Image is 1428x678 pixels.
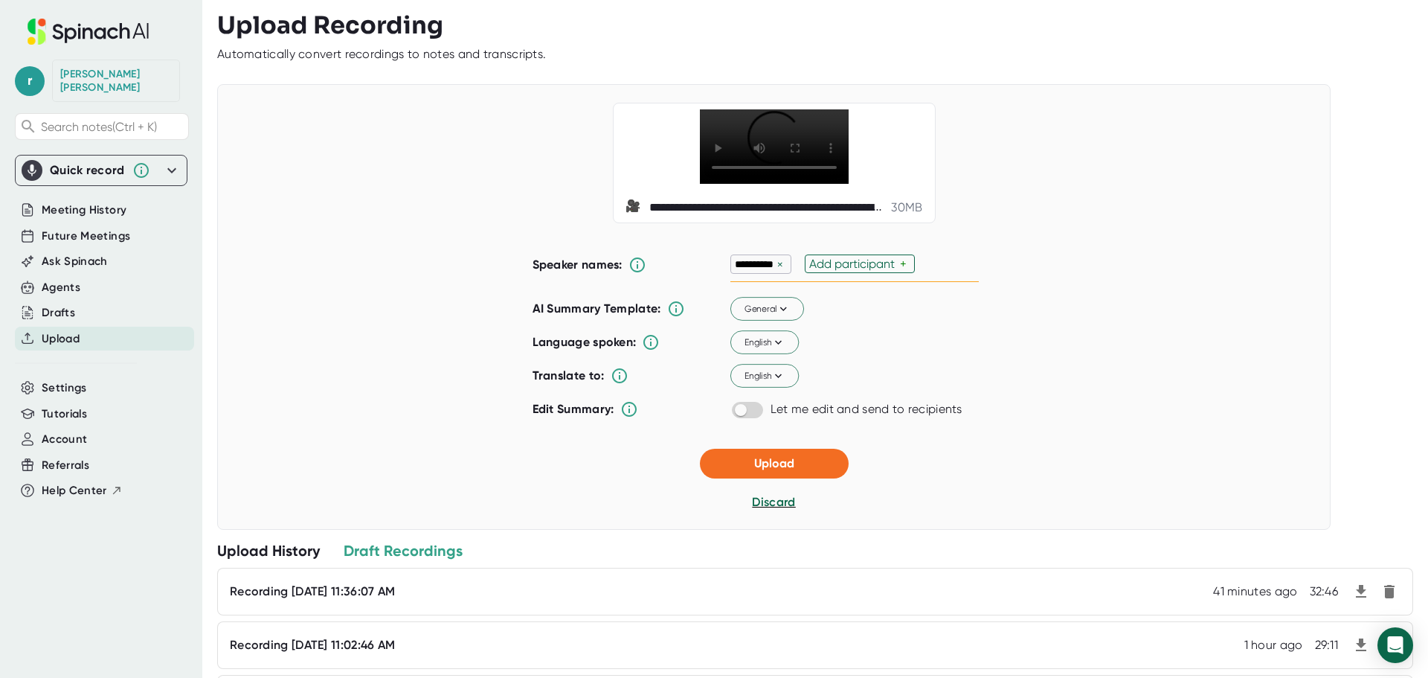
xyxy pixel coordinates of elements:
[1310,584,1339,599] div: 32:46
[533,301,661,316] b: AI Summary Template:
[752,493,795,511] button: Discard
[42,279,80,296] button: Agents
[700,449,849,479] button: Upload
[533,368,605,383] b: Translate to:
[230,584,395,599] div: Recording [DATE] 11:36:07 AM
[744,369,785,383] span: English
[344,541,463,560] div: Draft Recordings
[42,380,87,397] button: Settings
[625,199,643,217] span: video
[42,482,123,499] button: Help Center
[42,202,126,219] button: Meeting History
[42,406,87,423] button: Tutorials
[1377,627,1413,663] div: Open Intercom Messenger
[22,156,181,185] div: Quick record
[754,456,794,470] span: Upload
[42,457,89,474] button: Referrals
[1244,638,1303,653] div: 9/2/2025, 11:02:46 AM
[891,200,922,215] div: 30 MB
[217,11,1413,39] h3: Upload Recording
[42,228,130,245] button: Future Meetings
[42,304,75,322] button: Drafts
[771,402,962,417] div: Let me edit and send to recipients
[900,257,910,271] div: +
[752,495,795,509] span: Discard
[42,482,107,499] span: Help Center
[533,335,637,349] b: Language spoken:
[773,258,787,272] div: ×
[533,258,623,272] b: Speaker names:
[230,638,395,653] div: Recording [DATE] 11:02:46 AM
[744,336,785,349] span: English
[809,257,900,271] div: Add participant
[42,253,108,270] button: Ask Spinach
[50,163,125,178] div: Quick record
[730,331,799,355] button: English
[217,541,320,560] div: Upload History
[42,431,87,448] button: Account
[1315,638,1339,653] div: 29:11
[744,302,790,316] span: General
[217,47,546,62] div: Automatically convert recordings to notes and transcripts.
[15,66,45,96] span: r
[730,365,799,388] button: English
[533,402,614,416] b: Edit Summary:
[60,68,172,94] div: Ryan Smith
[42,330,80,348] button: Upload
[1213,584,1297,599] div: 41 minutes ago
[41,120,157,134] span: Search notes (Ctrl + K)
[730,298,804,322] button: General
